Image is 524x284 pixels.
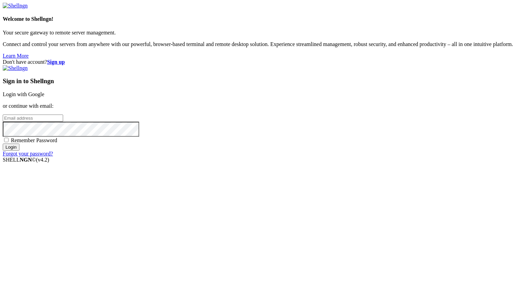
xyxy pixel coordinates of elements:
[36,157,49,163] span: 4.2.0
[4,138,9,142] input: Remember Password
[3,53,29,59] a: Learn More
[3,77,521,85] h3: Sign in to Shellngn
[20,157,32,163] b: NGN
[3,16,521,22] h4: Welcome to Shellngn!
[3,115,63,122] input: Email address
[11,137,57,143] span: Remember Password
[3,91,44,97] a: Login with Google
[3,151,53,156] a: Forgot your password?
[3,59,521,65] div: Don't have account?
[3,144,19,151] input: Login
[3,3,28,9] img: Shellngn
[3,30,521,36] p: Your secure gateway to remote server management.
[3,41,521,47] p: Connect and control your servers from anywhere with our powerful, browser-based terminal and remo...
[47,59,65,65] a: Sign up
[3,103,521,109] p: or continue with email:
[3,157,49,163] span: SHELL ©
[3,65,28,71] img: Shellngn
